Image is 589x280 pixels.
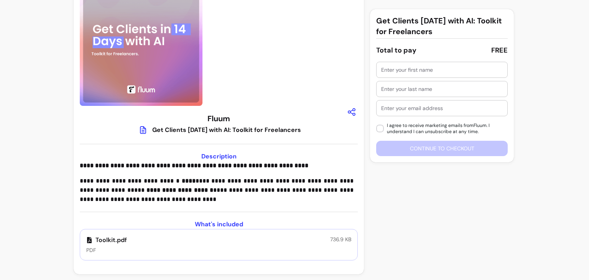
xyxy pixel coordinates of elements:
input: Enter your first name [381,66,503,74]
div: Total to pay [376,45,416,56]
h3: Fluum [207,113,230,124]
p: 736.9 KB [330,236,351,243]
p: Toolkit.pdf [86,236,127,245]
input: Enter your last name [381,85,503,93]
div: FREE [491,45,508,56]
h3: What's included [80,220,358,229]
input: Enter your email address [381,104,503,112]
div: Get Clients [DATE] with AI: Toolkit for Freelancers [152,125,301,135]
h3: Get Clients [DATE] with AI: Toolkit for Freelancers [376,15,508,37]
h3: Description [80,152,358,161]
p: PDF [86,246,127,254]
